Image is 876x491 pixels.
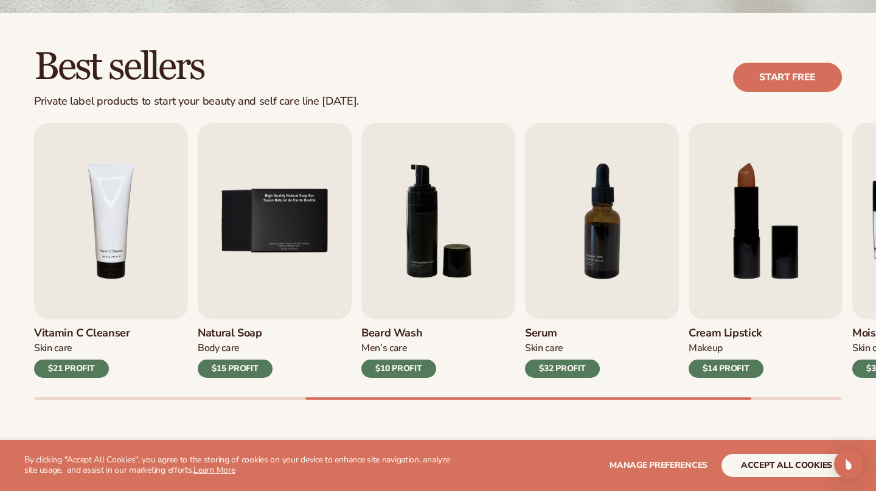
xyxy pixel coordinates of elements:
h3: Beard Wash [361,327,436,340]
h3: Vitamin C Cleanser [34,327,130,340]
a: 5 / 9 [198,123,352,378]
div: $14 PROFIT [689,360,763,378]
h3: Serum [525,327,600,340]
div: Open Intercom Messenger [834,450,863,479]
div: Men’s Care [361,342,436,355]
button: Manage preferences [610,454,707,477]
a: 7 / 9 [525,123,679,378]
div: Skin Care [525,342,600,355]
div: $10 PROFIT [361,360,436,378]
div: $15 PROFIT [198,360,273,378]
h3: Cream Lipstick [689,327,763,340]
div: Body Care [198,342,273,355]
div: $32 PROFIT [525,360,600,378]
div: $21 PROFIT [34,360,109,378]
a: Start free [733,63,842,92]
div: Private label products to start your beauty and self care line [DATE]. [34,95,359,108]
a: Learn More [193,464,235,476]
div: Skin Care [34,342,130,355]
h3: Natural Soap [198,327,273,340]
span: Manage preferences [610,459,707,471]
a: 8 / 9 [689,123,843,378]
a: 4 / 9 [34,123,188,378]
button: accept all cookies [721,454,852,477]
a: 6 / 9 [361,123,515,378]
h2: Best sellers [34,47,359,88]
p: By clicking "Accept All Cookies", you agree to the storing of cookies on your device to enhance s... [24,455,457,476]
div: Makeup [689,342,763,355]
